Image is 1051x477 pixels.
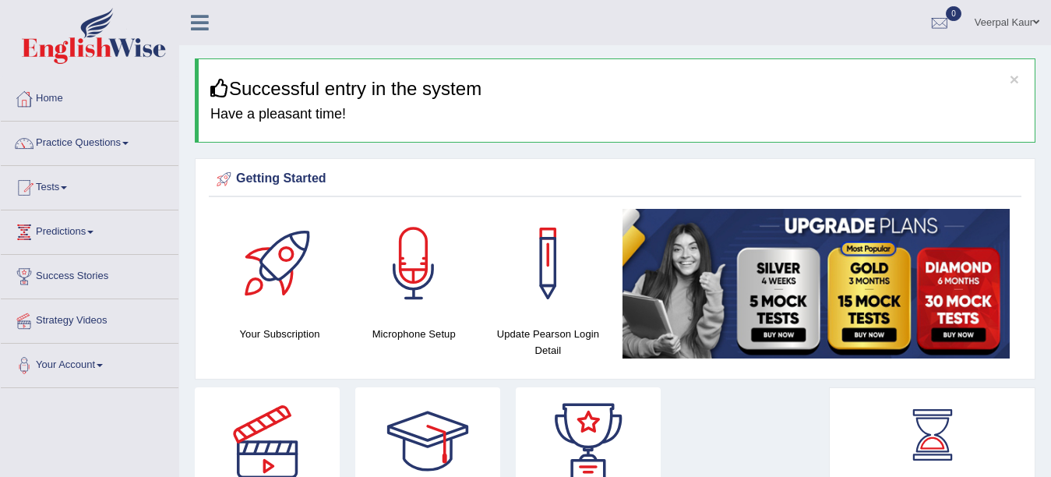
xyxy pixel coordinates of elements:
[622,209,1010,359] img: small5.jpg
[220,326,339,342] h4: Your Subscription
[354,326,473,342] h4: Microphone Setup
[1,77,178,116] a: Home
[1,166,178,205] a: Tests
[488,326,607,359] h4: Update Pearson Login Detail
[1,255,178,294] a: Success Stories
[210,79,1023,99] h3: Successful entry in the system
[946,6,961,21] span: 0
[210,107,1023,122] h4: Have a pleasant time!
[1,210,178,249] a: Predictions
[213,168,1017,191] div: Getting Started
[1010,71,1019,87] button: ×
[1,299,178,338] a: Strategy Videos
[1,344,178,383] a: Your Account
[1,122,178,161] a: Practice Questions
